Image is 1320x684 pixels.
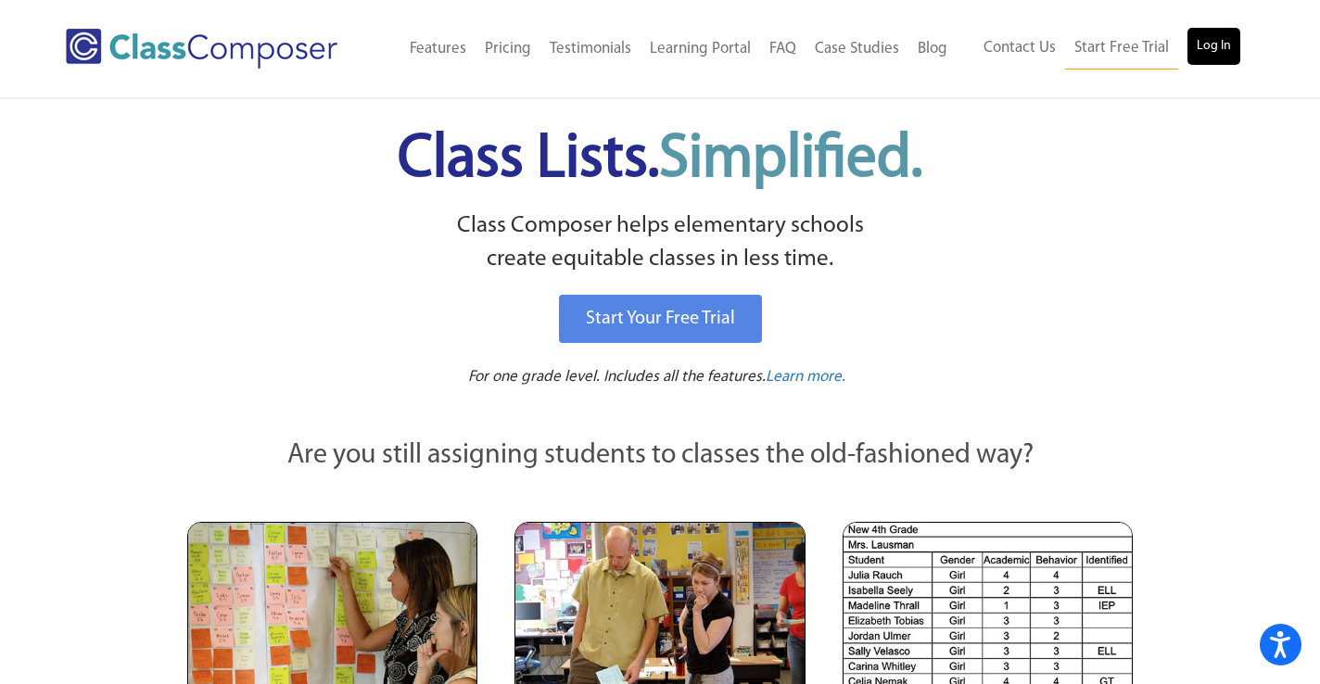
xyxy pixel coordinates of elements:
a: Case Studies [806,29,908,70]
nav: Header Menu [957,28,1239,70]
span: Class Lists. [398,130,922,190]
a: Log In [1187,28,1240,65]
span: Simplified. [659,130,922,190]
span: Start Your Free Trial [586,310,735,328]
a: Learn more. [766,366,845,389]
a: Features [400,29,476,70]
a: Contact Us [974,28,1065,69]
p: Are you still assigning students to classes the old-fashioned way? [187,436,1133,476]
span: For one grade level. Includes all the features. [468,369,766,385]
a: Start Free Trial [1065,28,1178,70]
span: Learn more. [766,369,845,385]
a: Blog [908,29,957,70]
a: FAQ [760,29,806,70]
nav: Header Menu [377,29,958,70]
a: Start Your Free Trial [559,295,762,343]
a: Testimonials [540,29,641,70]
a: Pricing [476,29,540,70]
img: Class Composer [66,29,337,69]
p: Class Composer helps elementary schools create equitable classes in less time. [184,209,1136,277]
a: Learning Portal [641,29,760,70]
